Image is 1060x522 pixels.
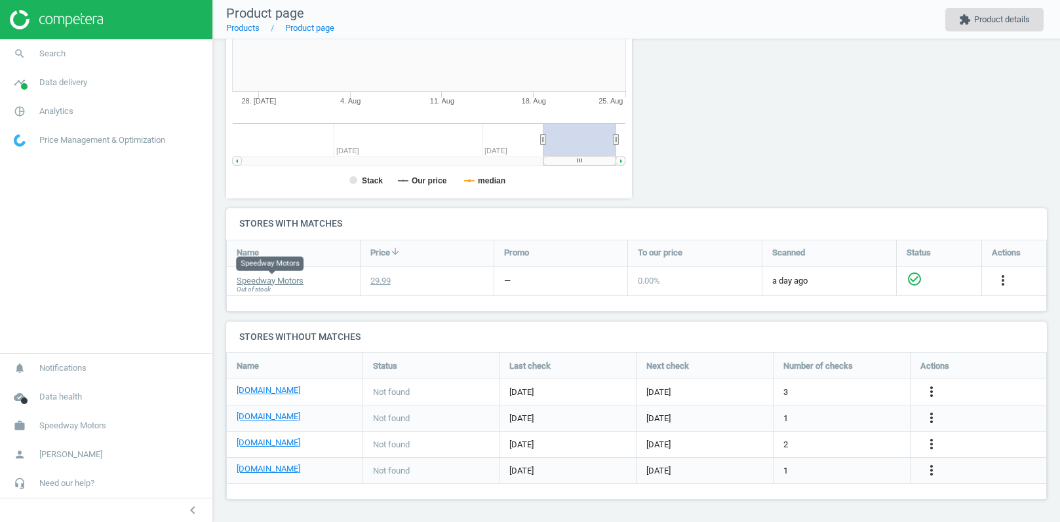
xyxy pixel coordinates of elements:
span: Scanned [772,247,805,259]
span: Product page [226,5,304,21]
span: 1 [783,465,788,477]
span: Name [237,360,259,372]
span: Number of checks [783,360,853,372]
span: Status [907,247,931,259]
div: Speedway Motors [236,256,304,270]
tspan: 4. Aug [340,97,361,105]
tspan: 18. Aug [522,97,546,105]
tspan: 25. Aug [599,97,623,105]
span: To our price [638,247,682,259]
span: 3 [783,386,788,398]
a: Speedway Motors [237,275,304,287]
button: more_vert [924,410,939,427]
i: pie_chart_outlined [7,99,32,124]
span: [DATE] [509,386,626,398]
a: [DOMAIN_NAME] [237,411,300,422]
span: [DATE] [509,465,626,477]
button: chevron_left [176,502,209,519]
img: wGWNvw8QSZomAAAAABJRU5ErkJggg== [14,134,26,147]
span: [DATE] [509,439,626,451]
i: more_vert [924,436,939,452]
span: Not found [373,439,410,451]
span: [DATE] [646,465,671,477]
i: cloud_done [7,384,32,409]
span: 2 [783,439,788,451]
i: work [7,413,32,438]
button: more_vert [924,384,939,401]
span: Not found [373,465,410,477]
div: — [504,275,511,287]
i: more_vert [924,410,939,426]
span: Actions [920,360,949,372]
a: Product page [285,23,334,33]
span: [DATE] [646,439,671,451]
a: [DOMAIN_NAME] [237,463,300,475]
a: [DOMAIN_NAME] [237,437,300,449]
span: [PERSON_NAME] [39,449,102,460]
a: Products [226,23,260,33]
tspan: median [478,176,505,185]
i: chevron_left [185,502,201,518]
span: Status [373,360,397,372]
span: Name [237,247,259,259]
img: ajHJNr6hYgQAAAAASUVORK5CYII= [10,10,103,29]
h4: Stores with matches [226,208,1047,239]
tspan: Stack [362,176,383,185]
span: a day ago [772,275,886,287]
span: Price Management & Optimization [39,134,165,146]
span: Last check [509,360,551,372]
span: 1 [783,413,788,424]
div: 29.99 [370,275,391,287]
button: more_vert [995,272,1011,289]
tspan: Our price [412,176,447,185]
span: Need our help? [39,477,94,489]
span: [DATE] [646,413,671,424]
i: person [7,442,32,467]
span: Search [39,48,66,60]
button: more_vert [924,436,939,453]
i: check_circle_outline [907,271,922,287]
span: Not found [373,386,410,398]
span: Out of stock [237,285,271,294]
h4: Stores without matches [226,322,1047,352]
span: Not found [373,413,410,424]
span: Notifications [39,362,87,374]
span: Actions [992,247,1021,259]
tspan: 28. [DATE] [241,97,276,105]
i: more_vert [995,272,1011,288]
button: more_vert [924,462,939,479]
span: Price [370,247,390,259]
tspan: 11. Aug [430,97,454,105]
i: search [7,41,32,66]
span: 0.00 % [638,276,660,286]
i: more_vert [924,462,939,478]
span: Next check [646,360,689,372]
span: Analytics [39,105,73,117]
span: Speedway Motors [39,420,106,432]
a: [DOMAIN_NAME] [237,384,300,396]
i: more_vert [924,384,939,400]
span: [DATE] [646,386,671,398]
span: Data health [39,391,82,403]
i: timeline [7,70,32,95]
span: [DATE] [509,413,626,424]
button: extensionProduct details [945,8,1044,31]
i: headset_mic [7,471,32,496]
i: notifications [7,356,32,381]
i: extension [959,14,971,26]
i: arrow_downward [390,246,401,257]
span: Promo [504,247,529,259]
span: Data delivery [39,77,87,88]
